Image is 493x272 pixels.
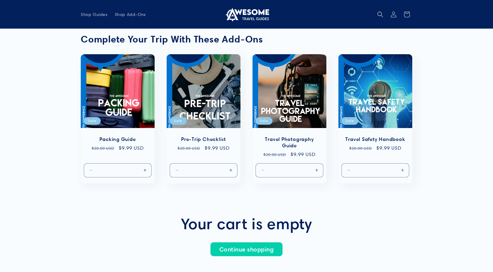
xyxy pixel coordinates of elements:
[224,7,269,22] img: Awesome Travel Guides
[81,54,412,183] ul: Slider
[81,214,412,233] h1: Your cart is empty
[374,8,387,21] summary: Search
[81,33,263,45] strong: Complete Your Trip With These Add-Ons
[194,163,214,177] input: Quantity for Default Title
[280,163,300,177] input: Quantity for Default Title
[366,163,385,177] input: Quantity for Default Title
[77,8,111,21] a: Shop Guides
[81,12,108,17] span: Shop Guides
[210,242,283,256] a: Continue shopping
[222,5,272,24] a: Awesome Travel Guides
[259,136,320,149] a: Travel Photography Guide
[344,136,406,142] a: Travel Safety Handbook
[108,163,128,177] input: Quantity for Default Title
[111,8,149,21] a: Shop Add-Ons
[173,136,234,142] a: Pre-Trip Checklist
[87,136,149,142] a: Packing Guide
[115,12,146,17] span: Shop Add-Ons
